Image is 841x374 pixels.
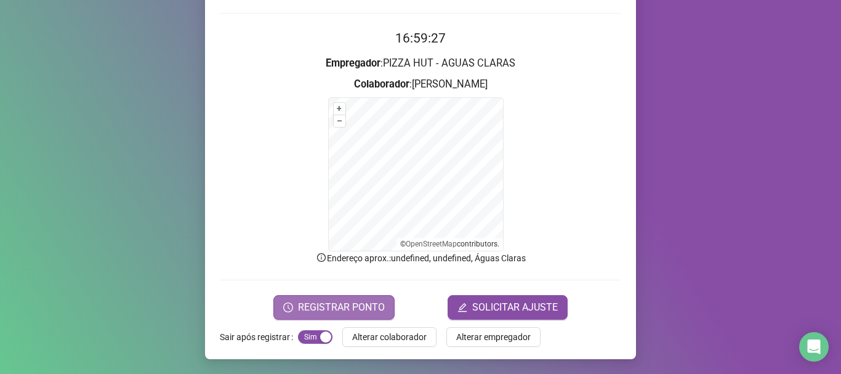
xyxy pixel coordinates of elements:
[352,330,427,344] span: Alterar colaborador
[220,327,298,347] label: Sair após registrar
[220,76,621,92] h3: : [PERSON_NAME]
[334,115,345,127] button: –
[448,295,568,320] button: editSOLICITAR AJUSTE
[298,300,385,315] span: REGISTRAR PONTO
[354,78,409,90] strong: Colaborador
[400,240,499,248] li: © contributors.
[283,303,293,312] span: clock-circle
[273,295,395,320] button: REGISTRAR PONTO
[316,252,327,263] span: info-circle
[342,327,437,347] button: Alterar colaborador
[456,330,531,344] span: Alterar empregador
[457,303,467,312] span: edit
[220,55,621,71] h3: : PIZZA HUT - AGUAS CLARAS
[326,57,380,69] strong: Empregador
[799,332,829,362] div: Open Intercom Messenger
[472,300,558,315] span: SOLICITAR AJUSTE
[406,240,457,248] a: OpenStreetMap
[334,103,345,115] button: +
[395,31,446,46] time: 16:59:27
[446,327,541,347] button: Alterar empregador
[220,251,621,265] p: Endereço aprox. : undefined, undefined, Águas Claras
